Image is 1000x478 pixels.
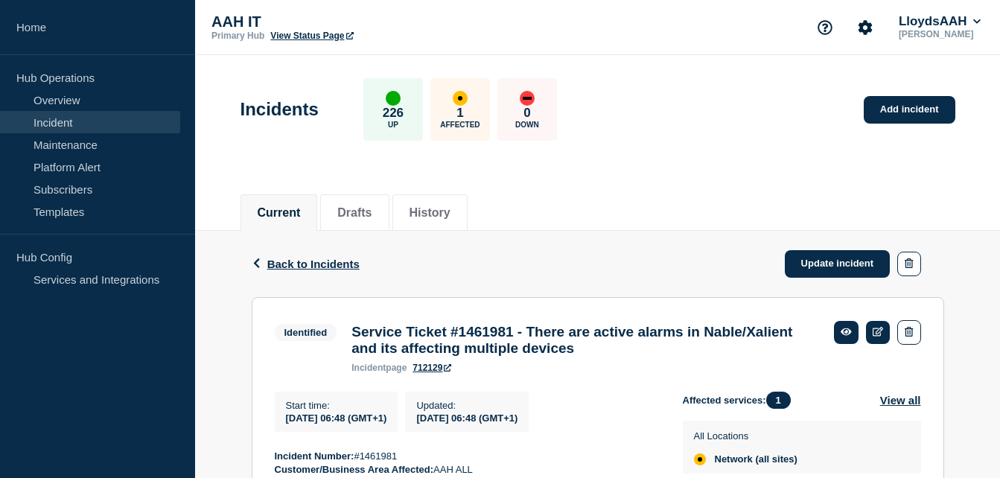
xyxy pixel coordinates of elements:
div: affected [694,453,706,465]
strong: Customer/Business Area Affected: [275,464,434,475]
span: Identified [275,324,337,341]
span: [DATE] 06:48 (GMT+1) [286,412,387,424]
strong: Incident Number: [275,450,354,462]
p: 1 [456,106,463,121]
button: Drafts [337,206,372,220]
p: All Locations [694,430,797,442]
p: Down [515,121,539,129]
p: Updated : [416,400,517,411]
p: [PERSON_NAME] [896,29,984,39]
p: AAH IT [211,13,509,31]
a: View Status Page [270,31,353,41]
button: LloydsAAH [896,14,984,29]
a: Add incident [864,96,955,124]
div: [DATE] 06:48 (GMT+1) [416,411,517,424]
p: AAH ALL [275,463,659,477]
div: down [520,91,535,106]
p: 226 [383,106,404,121]
button: View all [880,392,921,409]
p: #1461981 [275,450,659,463]
button: Back to Incidents [252,258,360,270]
p: page [351,363,407,373]
a: Update incident [785,250,891,278]
h1: Incidents [241,99,319,120]
button: Account settings [850,12,881,43]
span: 1 [766,392,791,409]
span: Affected services: [683,392,798,409]
button: Current [258,206,301,220]
button: History [410,206,450,220]
h3: Service Ticket #1461981 - There are active alarms in Nable/Xalient and its affecting multiple dev... [351,324,819,357]
p: Start time : [286,400,387,411]
div: up [386,91,401,106]
p: Affected [440,121,480,129]
span: Back to Incidents [267,258,360,270]
p: Primary Hub [211,31,264,41]
a: 712129 [413,363,451,373]
p: Up [388,121,398,129]
span: Network (all sites) [715,453,797,465]
p: 0 [523,106,530,121]
div: affected [453,91,468,106]
button: Support [809,12,841,43]
span: incident [351,363,386,373]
